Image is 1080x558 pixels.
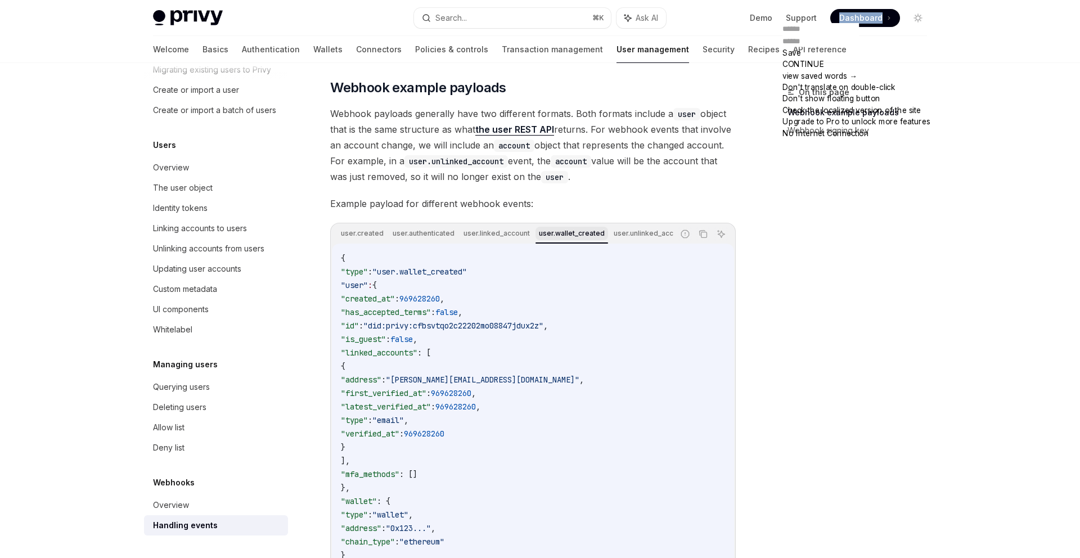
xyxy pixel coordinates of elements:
span: "user" [341,280,368,290]
a: Wallets [313,36,343,63]
span: "mfa_methods" [341,469,399,479]
span: ], [341,456,350,466]
div: Overview [153,498,189,512]
span: ⌘ K [592,13,604,22]
span: "email" [372,415,404,425]
img: light logo [153,10,223,26]
span: 969628260 [404,429,444,439]
span: "type" [341,510,368,520]
span: "has_accepted_terms" [341,307,431,317]
div: Overview [153,161,189,174]
span: , [458,307,462,317]
span: Dashboard [839,12,883,24]
span: "ethereum" [399,537,444,547]
div: Create or import a batch of users [153,103,276,117]
span: : [359,321,363,331]
span: : [381,375,386,385]
span: "verified_at" [341,429,399,439]
h5: Webhooks [153,476,195,489]
span: : [368,267,372,277]
a: Whitelabel [144,319,288,340]
span: "latest_verified_at" [341,402,431,412]
a: Create or import a user [144,80,288,100]
span: : [368,510,372,520]
div: Save [782,47,930,58]
span: : [] [399,469,417,479]
span: Webhook payloads generally have two different formats. Both formats include a object that is the ... [330,106,736,184]
a: Demo [750,12,772,24]
a: Policies & controls [415,36,488,63]
div: Handling events [153,519,218,532]
span: { [341,253,345,263]
a: Authentication [242,36,300,63]
a: Overview [144,157,288,178]
div: CONTINUE [782,58,930,69]
a: Connectors [356,36,402,63]
span: "did:privy:cfbsvtqo2c22202mo08847jdux2z" [363,321,543,331]
a: Basics [202,36,228,63]
span: "chain_type" [341,537,395,547]
div: user.linked_account [460,227,533,240]
span: "0x123..." [386,523,431,533]
div: Updating user accounts [153,262,241,276]
span: "type" [341,415,368,425]
div: view saved words → [782,70,930,81]
a: Welcome [153,36,189,63]
button: Toggle dark mode [909,9,927,27]
span: : [431,402,435,412]
span: "id" [341,321,359,331]
div: Allow list [153,421,184,434]
a: There is a localized version of this website [782,105,921,115]
code: account [494,139,534,152]
div: Linking accounts to users [153,222,247,235]
span: "[PERSON_NAME][EMAIL_ADDRESS][DOMAIN_NAME]" [386,375,579,385]
div: Identity tokens [153,201,208,215]
span: false [390,334,413,344]
code: user [673,108,700,120]
span: : [ [417,348,431,358]
code: account [551,155,591,168]
div: user.created [337,227,387,240]
a: Dashboard [830,9,900,27]
a: The user object [144,178,288,198]
span: Ask AI [636,12,658,24]
span: No Internet Connection [782,128,868,138]
span: : [381,523,386,533]
a: Allow list [144,417,288,438]
code: user.unlinked_account [404,155,508,168]
a: Unlinking accounts from users [144,238,288,259]
a: UI components [144,299,288,319]
div: user.unlinked_account [610,227,691,240]
span: : [426,388,431,398]
button: Search...⌘K [414,8,611,28]
div: UI components [153,303,209,316]
a: Transaction management [502,36,603,63]
span: , [543,321,548,331]
a: Deny list [144,438,288,458]
span: : [368,415,372,425]
a: Create or import a batch of users [144,100,288,120]
span: : [431,307,435,317]
span: : [395,294,399,304]
span: { [341,361,345,371]
div: Unlinking accounts from users [153,242,264,255]
span: , [408,510,413,520]
a: Security [703,36,735,63]
a: Recipes [748,36,780,63]
span: : { [377,496,390,506]
a: Handling events [144,515,288,535]
button: Ask AI [714,227,728,241]
span: , [413,334,417,344]
span: 969628260 [435,402,476,412]
a: Updating user accounts [144,259,288,279]
span: , [471,388,476,398]
a: Overview [144,495,288,515]
div: Querying users [153,380,210,394]
span: You won't see a floating translation button when you select text again. [782,93,880,103]
div: Search... [435,11,467,25]
span: "is_guest" [341,334,386,344]
span: : [395,537,399,547]
span: Upgrade to Pro to unlock more features [782,116,930,126]
span: : [386,334,390,344]
a: Custom metadata [144,279,288,299]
